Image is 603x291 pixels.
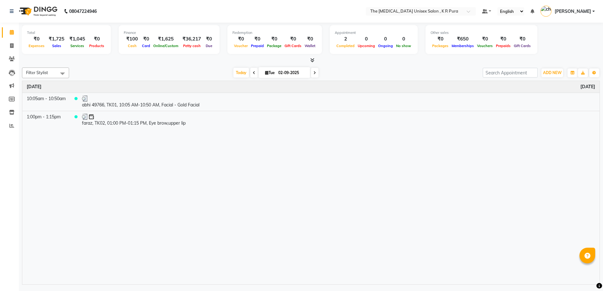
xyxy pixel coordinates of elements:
[232,30,317,35] div: Redemption
[450,35,475,43] div: ₹650
[541,6,551,17] img: chandu
[69,44,86,48] span: Services
[541,68,563,77] button: ADD NEW
[356,35,377,43] div: 0
[263,70,276,75] span: Tue
[276,68,308,78] input: 2025-09-02
[494,44,512,48] span: Prepaids
[67,35,88,43] div: ₹1,045
[78,93,600,111] td: abhi 49766, TK01, 10:05 AM-10:50 AM, Facial - Gold Facial
[377,35,394,43] div: 0
[431,44,450,48] span: Packages
[26,70,48,75] span: Filter Stylist
[249,35,265,43] div: ₹0
[356,44,377,48] span: Upcoming
[283,44,303,48] span: Gift Cards
[140,44,152,48] span: Card
[27,84,41,90] a: September 2, 2025
[152,35,180,43] div: ₹1,625
[27,44,46,48] span: Expenses
[483,68,538,78] input: Search Appointment
[27,35,46,43] div: ₹0
[335,35,356,43] div: 2
[204,44,214,48] span: Due
[204,35,215,43] div: ₹0
[303,35,317,43] div: ₹0
[249,44,265,48] span: Prepaid
[555,8,591,15] span: [PERSON_NAME]
[22,111,70,129] td: 1:00pm - 1:15pm
[283,35,303,43] div: ₹0
[232,44,249,48] span: Voucher
[140,35,152,43] div: ₹0
[69,3,97,20] b: 08047224946
[265,44,283,48] span: Package
[335,30,413,35] div: Appointment
[182,44,202,48] span: Petty cash
[475,35,494,43] div: ₹0
[233,68,249,78] span: Today
[512,44,532,48] span: Gift Cards
[265,35,283,43] div: ₹0
[232,35,249,43] div: ₹0
[475,44,494,48] span: Vouchers
[88,35,106,43] div: ₹0
[431,35,450,43] div: ₹0
[335,44,356,48] span: Completed
[51,44,63,48] span: Sales
[394,35,413,43] div: 0
[46,35,67,43] div: ₹1,725
[124,35,140,43] div: ₹100
[78,111,600,129] td: faraz, TK02, 01:00 PM-01:15 PM, Eye brow,upper lip
[543,70,562,75] span: ADD NEW
[580,84,595,90] a: September 2, 2025
[512,35,532,43] div: ₹0
[152,44,180,48] span: Online/Custom
[180,35,204,43] div: ₹36,217
[394,44,413,48] span: No show
[124,30,215,35] div: Finance
[303,44,317,48] span: Wallet
[22,93,70,111] td: 10:05am - 10:50am
[22,81,600,93] th: September 2, 2025
[431,30,532,35] div: Other sales
[16,3,59,20] img: logo
[27,30,106,35] div: Total
[126,44,138,48] span: Cash
[450,44,475,48] span: Memberships
[494,35,512,43] div: ₹0
[88,44,106,48] span: Products
[377,44,394,48] span: Ongoing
